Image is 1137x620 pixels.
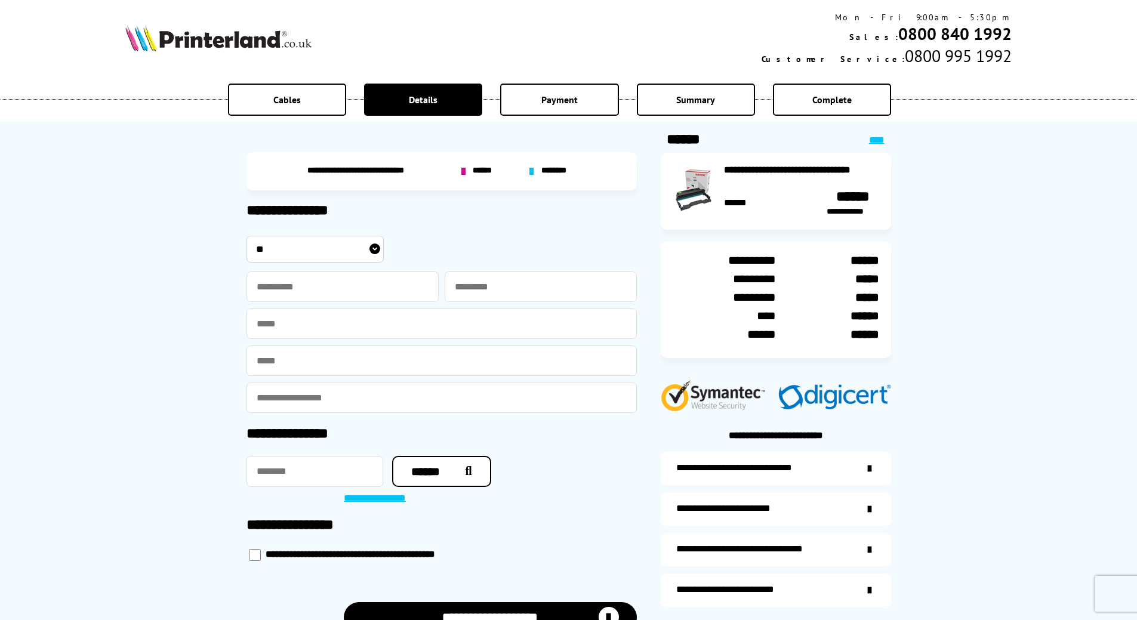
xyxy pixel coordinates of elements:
span: Payment [541,94,578,106]
span: Summary [676,94,715,106]
span: Sales: [849,32,898,42]
a: secure-website [661,573,891,607]
a: additional-cables [661,533,891,566]
a: additional-ink [661,452,891,485]
span: 0800 995 1992 [905,45,1012,67]
span: Cables [273,94,301,106]
span: Complete [812,94,852,106]
span: Details [409,94,437,106]
div: Mon - Fri 9:00am - 5:30pm [762,12,1012,23]
span: Customer Service: [762,54,905,64]
a: 0800 840 1992 [898,23,1012,45]
a: items-arrive [661,492,891,526]
img: Printerland Logo [125,25,312,51]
